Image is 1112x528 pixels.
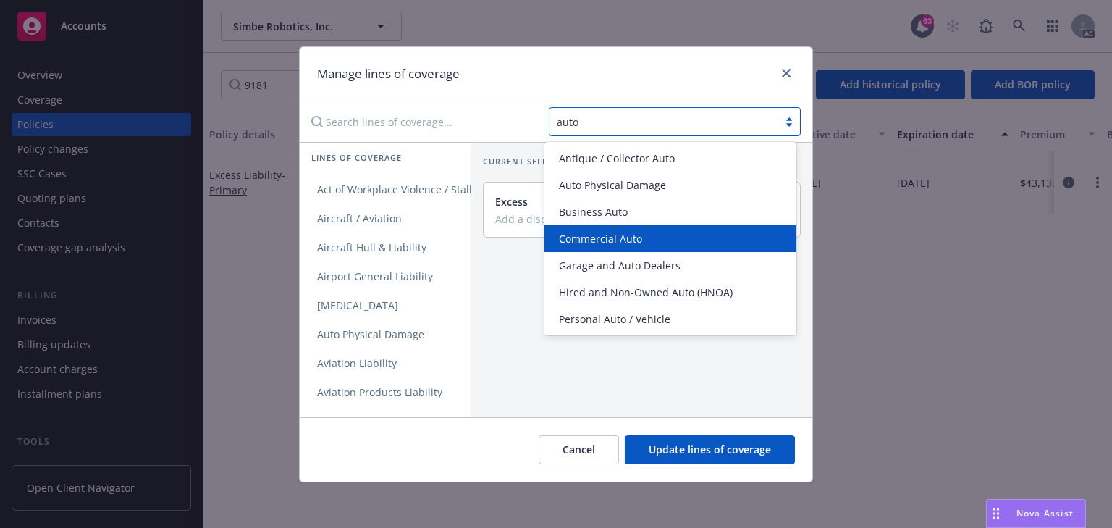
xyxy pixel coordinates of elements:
[300,414,416,428] span: Blanket Accident
[317,64,460,83] h1: Manage lines of coverage
[300,183,542,196] span: Act of Workplace Violence / Stalking Threat
[1016,507,1074,519] span: Nova Assist
[539,435,619,464] button: Cancel
[559,311,670,327] span: Personal Auto / Vehicle
[495,194,785,209] div: Excess
[300,240,444,254] span: Aircraft Hull & Liability
[778,64,795,82] a: close
[300,385,460,399] span: Aviation Products Liability
[300,327,442,341] span: Auto Physical Damage
[300,356,414,370] span: Aviation Liability
[311,151,402,164] span: Lines of coverage
[559,231,642,246] span: Commercial Auto
[559,151,675,166] span: Antique / Collector Auto
[563,443,595,456] span: Cancel
[300,298,416,312] span: [MEDICAL_DATA]
[559,258,681,273] span: Garage and Auto Dealers
[649,443,771,456] span: Update lines of coverage
[559,285,733,300] span: Hired and Non-Owned Auto (HNOA)
[987,500,1005,527] div: Drag to move
[300,211,419,225] span: Aircraft / Aviation
[483,155,576,167] span: Current selection
[559,177,666,193] span: Auto Physical Damage
[986,499,1086,528] button: Nova Assist
[303,107,537,136] input: Search lines of coverage...
[495,212,785,225] input: Add a display name...
[625,435,795,464] button: Update lines of coverage
[300,269,450,283] span: Airport General Liability
[559,204,628,219] span: Business Auto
